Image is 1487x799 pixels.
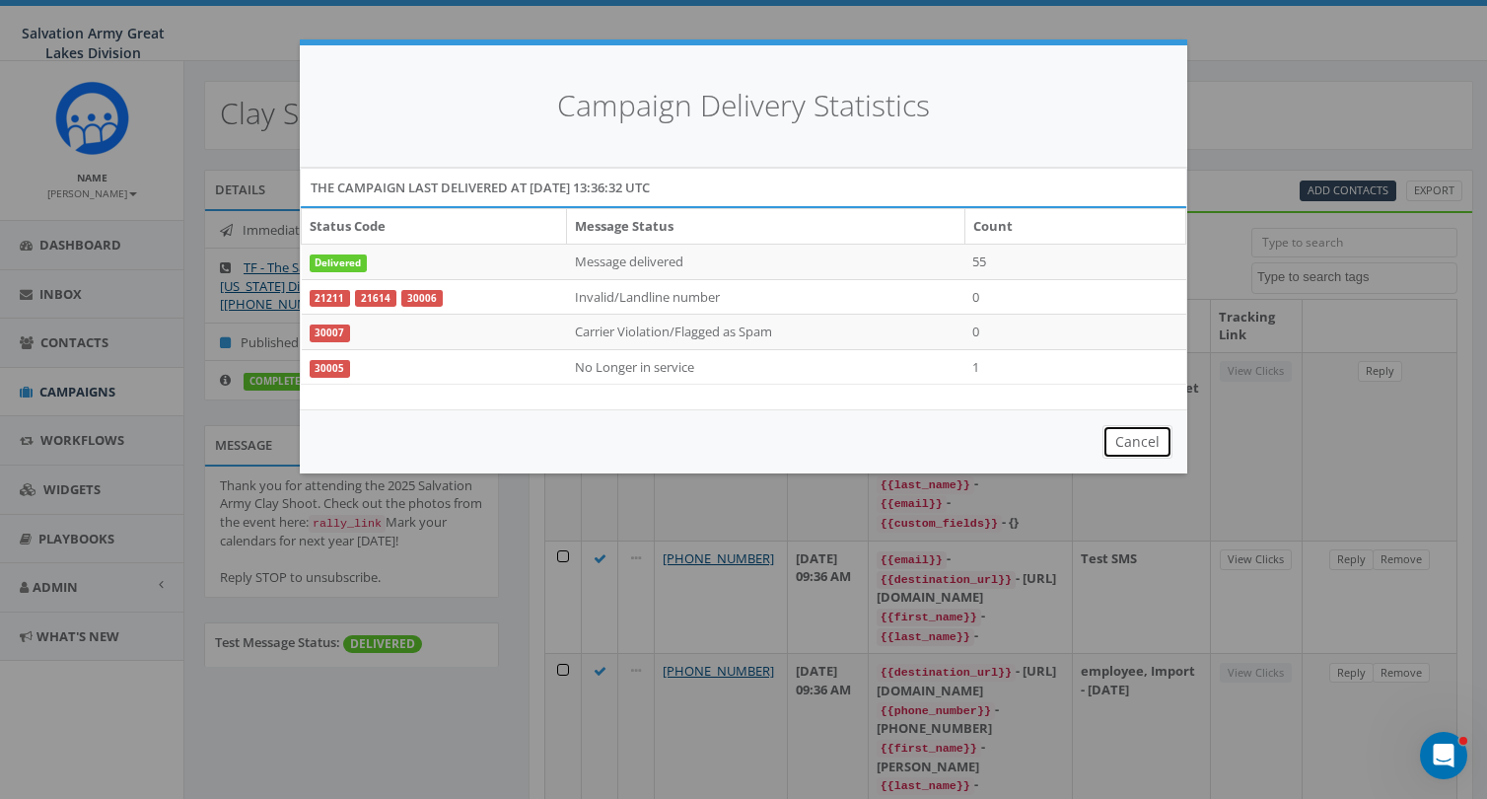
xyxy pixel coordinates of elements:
[567,315,965,350] td: Carrier Violation/Flagged as Spam
[310,290,351,308] a: 21211
[964,279,1185,315] td: 0
[575,217,673,235] b: Message Status
[567,349,965,384] td: No Longer in service
[310,254,368,272] span: Delivered
[1420,732,1467,779] iframe: Intercom live chat
[300,168,1187,207] div: The campaign last delivered at [DATE] 13:36:32 UTC
[964,315,1185,350] td: 0
[973,217,1013,235] b: Count
[567,279,965,315] td: Invalid/Landline number
[964,244,1185,279] td: 55
[401,290,443,308] a: 30006
[1102,425,1172,459] button: Cancel
[355,290,396,308] a: 21614
[310,360,351,378] a: 30005
[567,244,965,279] td: Message delivered
[310,325,351,342] a: 30007
[964,349,1185,384] td: 1
[329,85,1158,127] h4: Campaign Delivery Statistics
[310,217,386,235] b: Status Code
